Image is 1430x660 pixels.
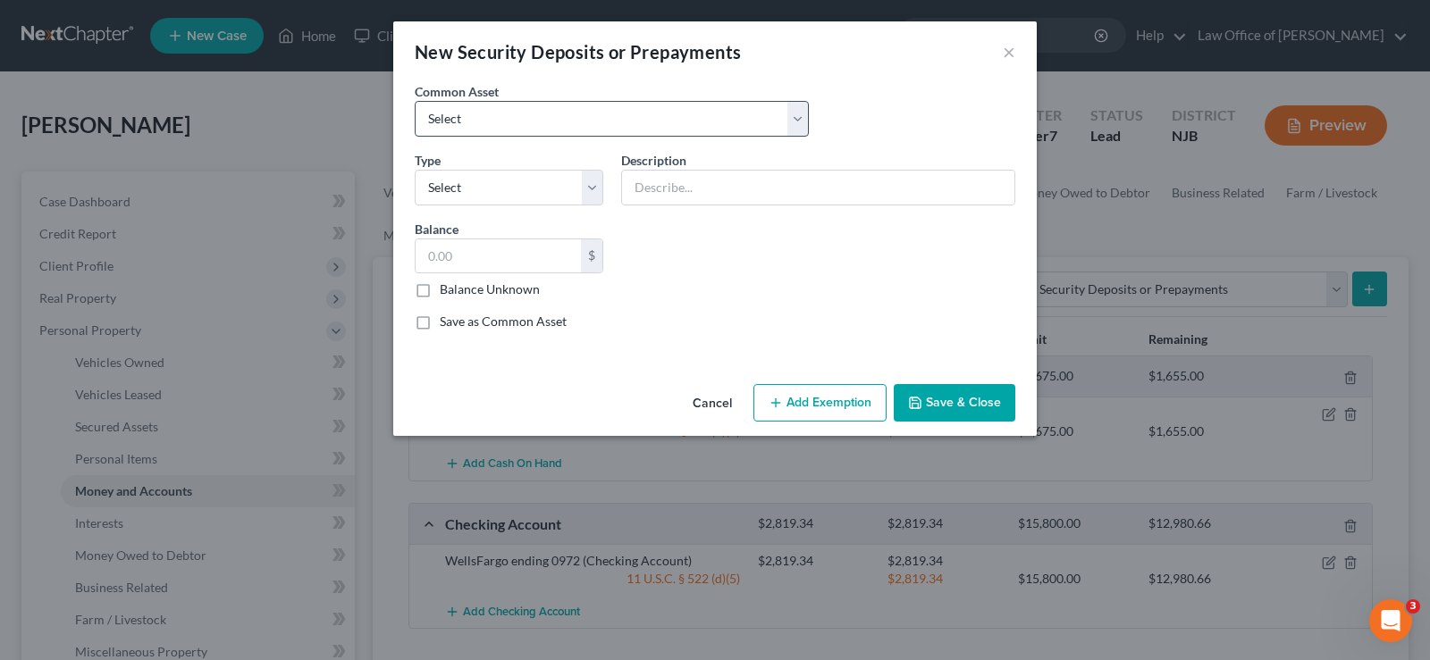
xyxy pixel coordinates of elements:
span: 3 [1406,599,1420,614]
div: New Security Deposits or Prepayments [415,39,741,64]
iframe: Intercom live chat [1369,599,1412,642]
button: × [1003,41,1015,63]
span: Description [621,153,686,168]
label: Save as Common Asset [440,313,567,330]
div: $ [581,239,602,273]
label: Balance [415,220,458,238]
input: 0.00 [416,239,581,273]
button: Save & Close [894,384,1015,422]
button: Cancel [678,386,746,422]
button: Add Exemption [753,384,887,422]
label: Type [415,151,441,170]
label: Common Asset [415,82,499,101]
label: Balance Unknown [440,280,540,298]
input: Describe... [622,171,1014,205]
